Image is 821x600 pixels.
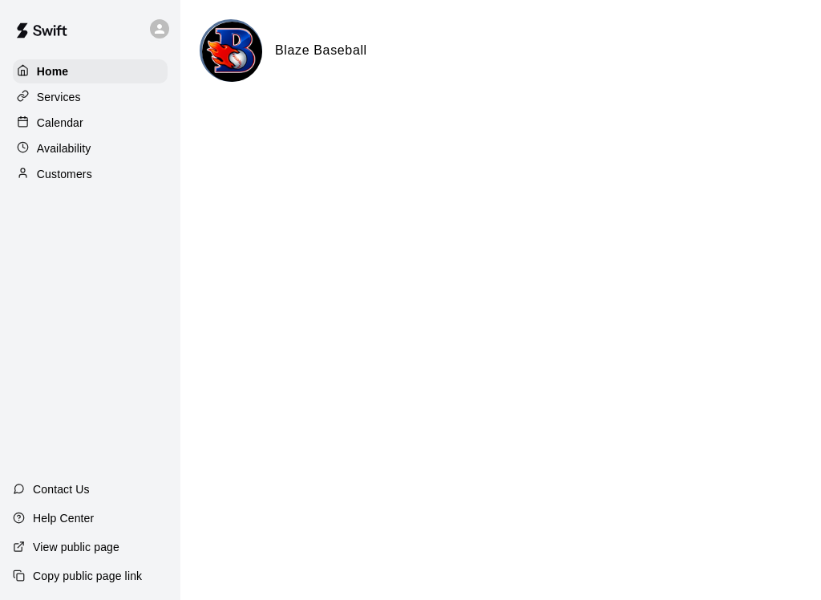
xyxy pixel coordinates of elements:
a: Customers [13,162,168,186]
p: View public page [33,539,119,555]
a: Services [13,85,168,109]
a: Home [13,59,168,83]
p: Help Center [33,510,94,526]
p: Services [37,89,81,105]
p: Contact Us [33,481,90,497]
a: Calendar [13,111,168,135]
p: Copy public page link [33,568,142,584]
p: Home [37,63,69,79]
p: Availability [37,140,91,156]
p: Calendar [37,115,83,131]
a: Availability [13,136,168,160]
h6: Blaze Baseball [275,40,367,61]
img: Blaze Baseball logo [202,22,262,82]
p: Customers [37,166,92,182]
